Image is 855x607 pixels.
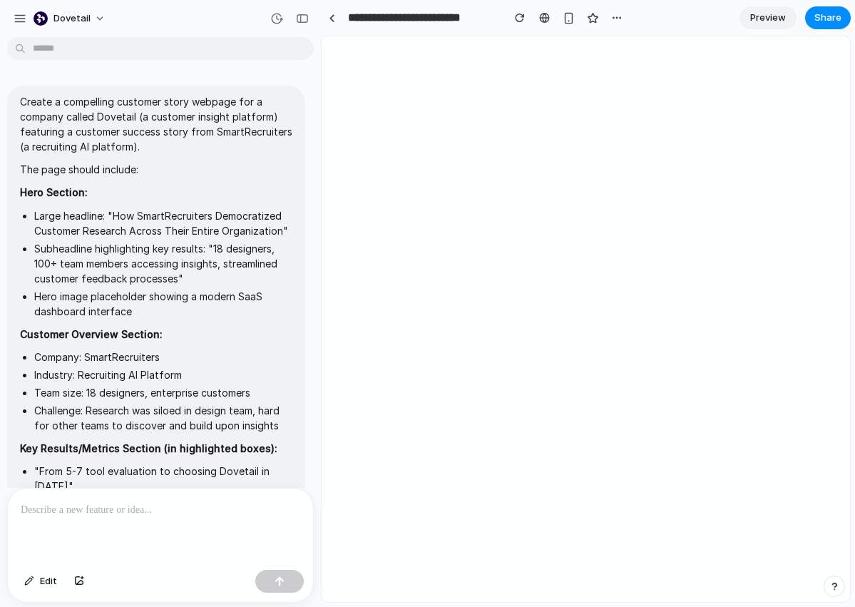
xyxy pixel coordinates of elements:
[34,403,292,433] li: Challenge: Research was siloed in design team, hard for other teams to discover and build upon in...
[20,94,292,154] p: Create a compelling customer story webpage for a company called Dovetail (a customer insight plat...
[34,241,292,286] li: Subheadline highlighting key results: "18 designers, 100+ team members accessing insights, stream...
[20,186,88,198] strong: Hero Section:
[34,367,292,382] li: Industry: Recruiting AI Platform
[34,464,292,494] li: "From 5-7 tool evaluation to choosing Dovetail in [DATE]"
[739,6,797,29] a: Preview
[34,385,292,400] li: Team size: 18 designers, enterprise customers
[750,11,786,25] span: Preview
[28,7,113,30] button: dovetail
[20,442,277,454] strong: Key Results/Metrics Section (in highlighted boxes):
[805,6,851,29] button: Share
[34,289,292,319] li: Hero image placeholder showing a modern SaaS dashboard interface
[40,574,57,588] span: Edit
[20,328,163,340] strong: Customer Overview Section:
[814,11,841,25] span: Share
[53,11,91,26] span: dovetail
[34,208,292,238] li: Large headline: "How SmartRecruiters Democratized Customer Research Across Their Entire Organizat...
[34,350,292,364] li: Company: SmartRecruiters
[17,570,64,593] button: Edit
[20,162,292,177] p: The page should include:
